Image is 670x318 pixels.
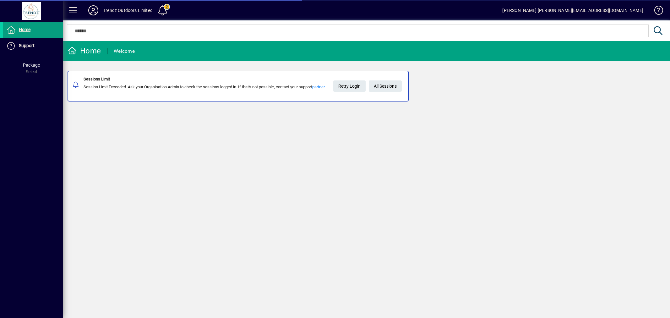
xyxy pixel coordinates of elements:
span: All Sessions [374,81,397,91]
a: All Sessions [369,80,402,92]
button: Retry Login [333,80,366,92]
button: Profile [83,5,103,16]
div: Trendz Outdoors Limited [103,5,153,15]
div: Session Limit Exceeded. Ask your Organisation Admin to check the sessions logged in. If that's no... [84,84,325,90]
app-alert-notification-menu-item: Sessions Limit [63,71,670,101]
a: partner [312,85,324,89]
span: Package [23,63,40,68]
div: Welcome [114,46,135,56]
a: Knowledge Base [650,1,662,22]
a: Support [3,38,63,54]
div: Home [68,46,101,56]
div: Sessions Limit [84,76,325,82]
div: [PERSON_NAME] [PERSON_NAME][EMAIL_ADDRESS][DOMAIN_NAME] [502,5,643,15]
span: Home [19,27,30,32]
span: Retry Login [338,81,361,91]
span: Support [19,43,35,48]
